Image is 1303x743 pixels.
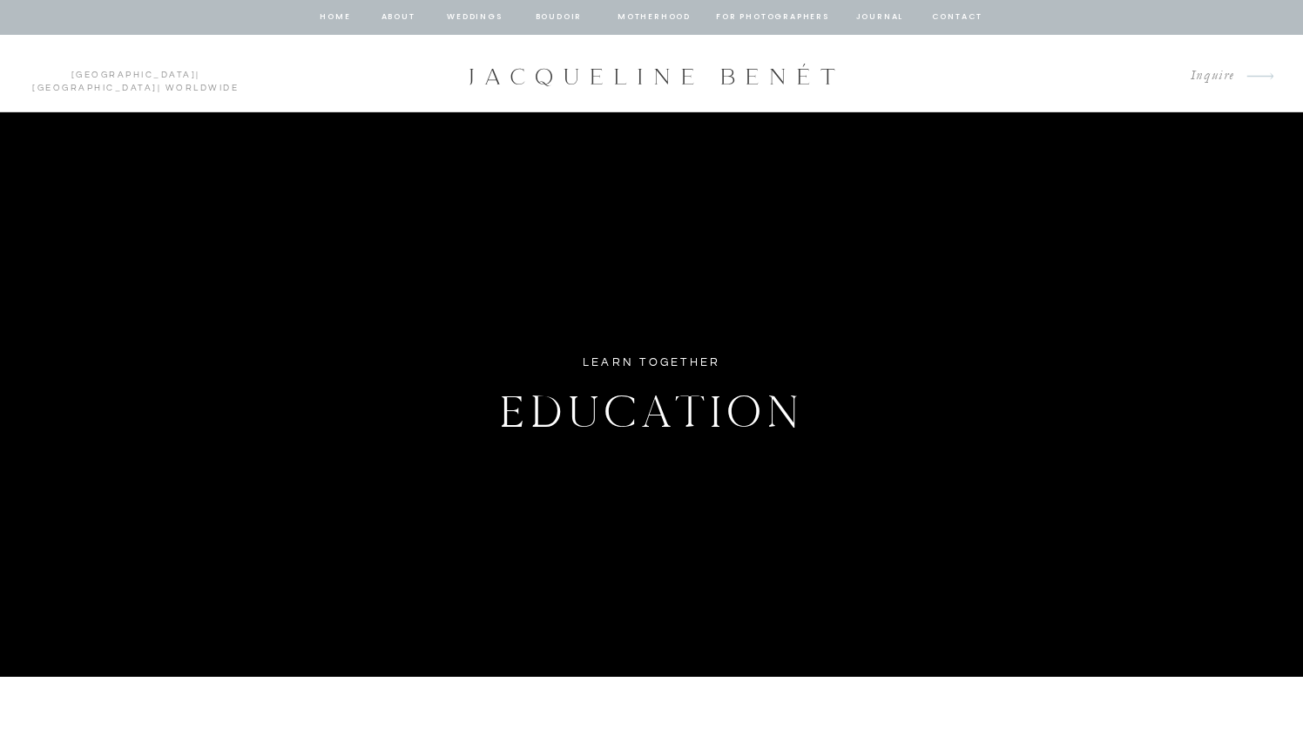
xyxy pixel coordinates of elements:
[716,10,829,25] a: for photographers
[24,69,246,79] p: | | Worldwide
[71,71,197,79] a: [GEOGRAPHIC_DATA]
[853,10,907,25] a: journal
[380,10,416,25] a: about
[319,10,352,25] a: home
[510,353,793,373] h2: learn together
[1177,64,1235,88] a: Inquire
[32,84,158,92] a: [GEOGRAPHIC_DATA]
[929,10,985,25] a: contact
[401,376,902,437] h1: education
[445,10,504,25] a: Weddings
[618,10,690,25] a: Motherhood
[534,10,584,25] a: BOUDOIR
